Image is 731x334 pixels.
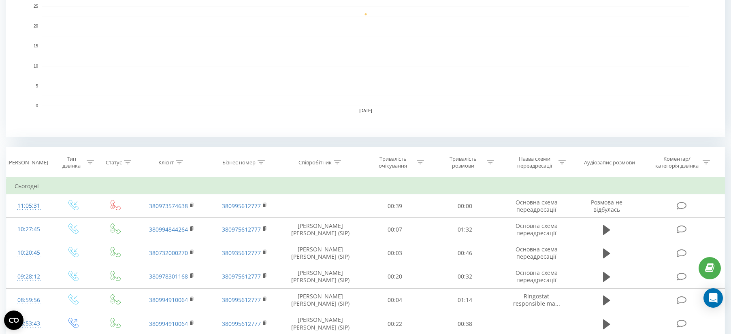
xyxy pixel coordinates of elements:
a: 380973574638 [149,202,188,210]
span: Ringostat responsible ma... [513,292,560,307]
div: 09:28:12 [15,269,43,285]
text: 20 [34,24,38,28]
td: Основна схема переадресації [500,265,573,288]
td: 00:20 [360,265,430,288]
div: Співробітник [298,159,332,166]
text: 25 [34,4,38,9]
div: 10:20:45 [15,245,43,261]
a: 380975612777 [222,272,261,280]
a: 380995612777 [222,320,261,328]
td: Основна схема переадресації [500,241,573,265]
a: 380732000270 [149,249,188,257]
button: Open CMP widget [4,311,23,330]
div: Тривалість очікування [371,155,415,169]
td: [PERSON_NAME] [PERSON_NAME] (SIP) [281,265,360,288]
td: Основна схема переадресації [500,194,573,218]
a: 380995612777 [222,296,261,304]
div: Тривалість розмови [441,155,485,169]
text: 15 [34,44,38,49]
td: 00:39 [360,194,430,218]
td: [PERSON_NAME] [PERSON_NAME] (SIP) [281,241,360,265]
td: Основна схема переадресації [500,218,573,241]
a: 380935612777 [222,249,261,257]
td: 00:07 [360,218,430,241]
a: 380994844264 [149,226,188,233]
text: 5 [36,84,38,88]
td: 01:32 [430,218,500,241]
a: 380978301168 [149,272,188,280]
div: Тип дзвінка [58,155,85,169]
a: 380995612777 [222,202,261,210]
a: 380994910064 [149,296,188,304]
td: 00:46 [430,241,500,265]
div: Назва схеми переадресації [513,155,556,169]
div: Клієнт [158,159,174,166]
td: 01:14 [430,288,500,312]
a: 380975612777 [222,226,261,233]
div: 11:05:31 [15,198,43,214]
div: Коментар/категорія дзвінка [653,155,701,169]
div: 08:59:56 [15,292,43,308]
text: [DATE] [359,108,372,113]
div: Аудіозапис розмови [584,159,635,166]
td: Сьогодні [6,178,725,194]
td: [PERSON_NAME] [PERSON_NAME] (SIP) [281,218,360,241]
div: Статус [106,159,122,166]
span: Розмова не відбулась [591,198,622,213]
td: 00:04 [360,288,430,312]
div: [PERSON_NAME] [7,159,48,166]
div: 08:53:43 [15,316,43,332]
td: [PERSON_NAME] [PERSON_NAME] (SIP) [281,288,360,312]
div: Бізнес номер [222,159,256,166]
td: 00:03 [360,241,430,265]
text: 10 [34,64,38,68]
div: 10:27:45 [15,221,43,237]
div: Open Intercom Messenger [703,288,723,308]
td: 00:32 [430,265,500,288]
a: 380994910064 [149,320,188,328]
td: 00:00 [430,194,500,218]
text: 0 [36,104,38,108]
